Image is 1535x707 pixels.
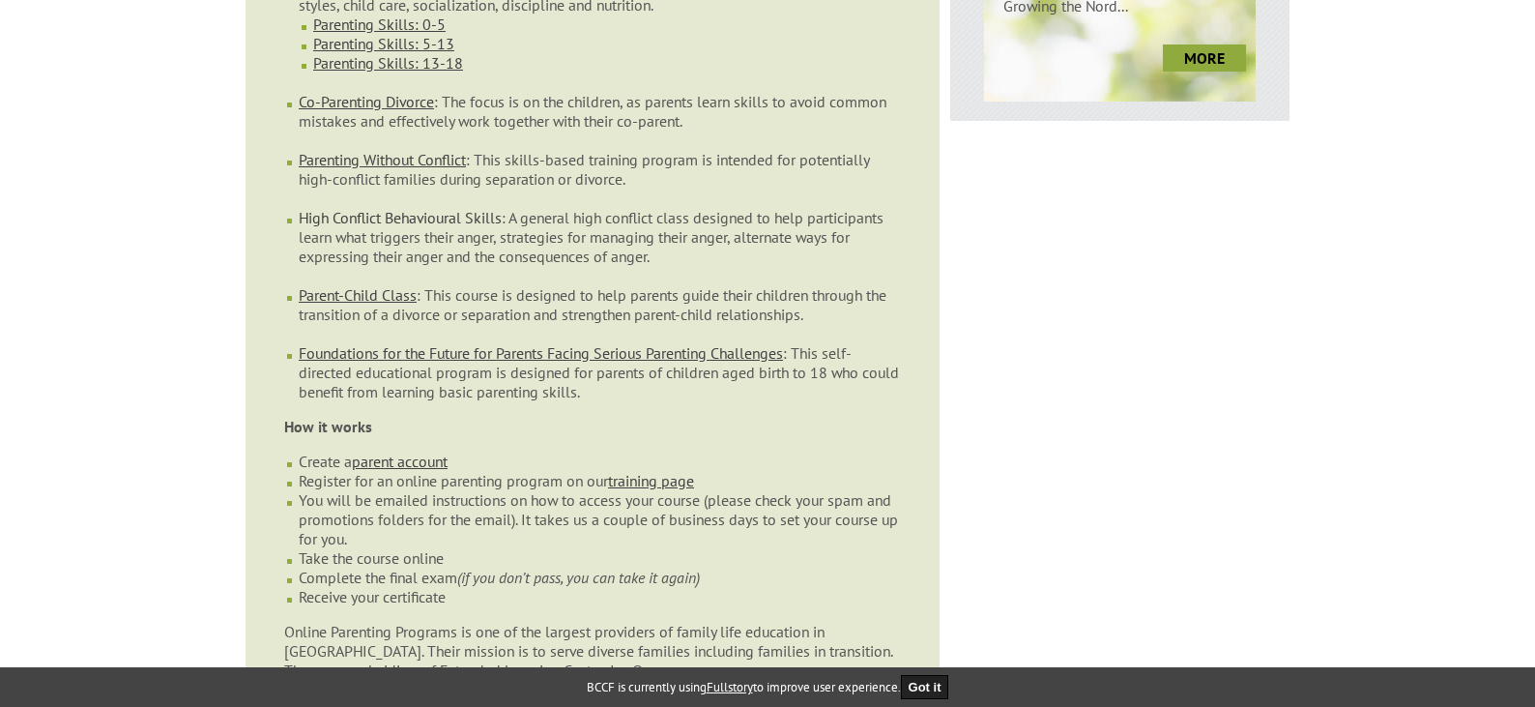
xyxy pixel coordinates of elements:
[707,679,753,695] a: Fullstory
[299,285,901,343] li: : This course is designed to help parents guide their children through the transition of a divorc...
[608,471,694,490] a: training page
[299,587,901,606] li: Receive your certificate
[299,150,466,169] a: Parenting Without Conflict
[299,343,783,363] a: Foundations for the Future for Parents Facing Serious Parenting Challenges
[299,150,901,208] li: : This skills-based training program is intended for potentially high-conflict families during se...
[313,15,446,34] a: Parenting Skills: 0-5
[1163,44,1246,72] a: more
[901,675,949,699] button: Got it
[299,568,901,587] li: Complete the final exam
[299,208,901,285] li: : A general high conflict class designed to help participants learn what triggers their anger, st...
[299,548,901,568] li: Take the course online
[299,285,417,305] a: Parent-Child Class
[313,53,463,73] a: Parenting Skills: 13-18
[299,92,901,150] li: : The focus is on the children, as parents learn skills to avoid common mistakes and effectively ...
[313,34,454,53] a: Parenting Skills: 5-13
[457,568,700,587] em: (if you don’t pass, you can take it again)
[299,343,901,401] li: : This self-directed educational program is designed for parents of children aged birth to 18 who...
[284,622,901,680] p: Online Parenting Programs is one of the largest providers of family life education in [GEOGRAPHIC...
[284,417,372,436] strong: How it works
[299,490,901,548] li: You will be emailed instructions on how to access your course (please check your spam and promoti...
[299,92,434,111] a: Co-Parenting Divorce
[299,452,901,471] li: Create a
[299,208,502,227] a: High Conflict Behavioural Skills
[299,471,901,490] li: Register for an online parenting program on our
[352,452,448,471] a: parent account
